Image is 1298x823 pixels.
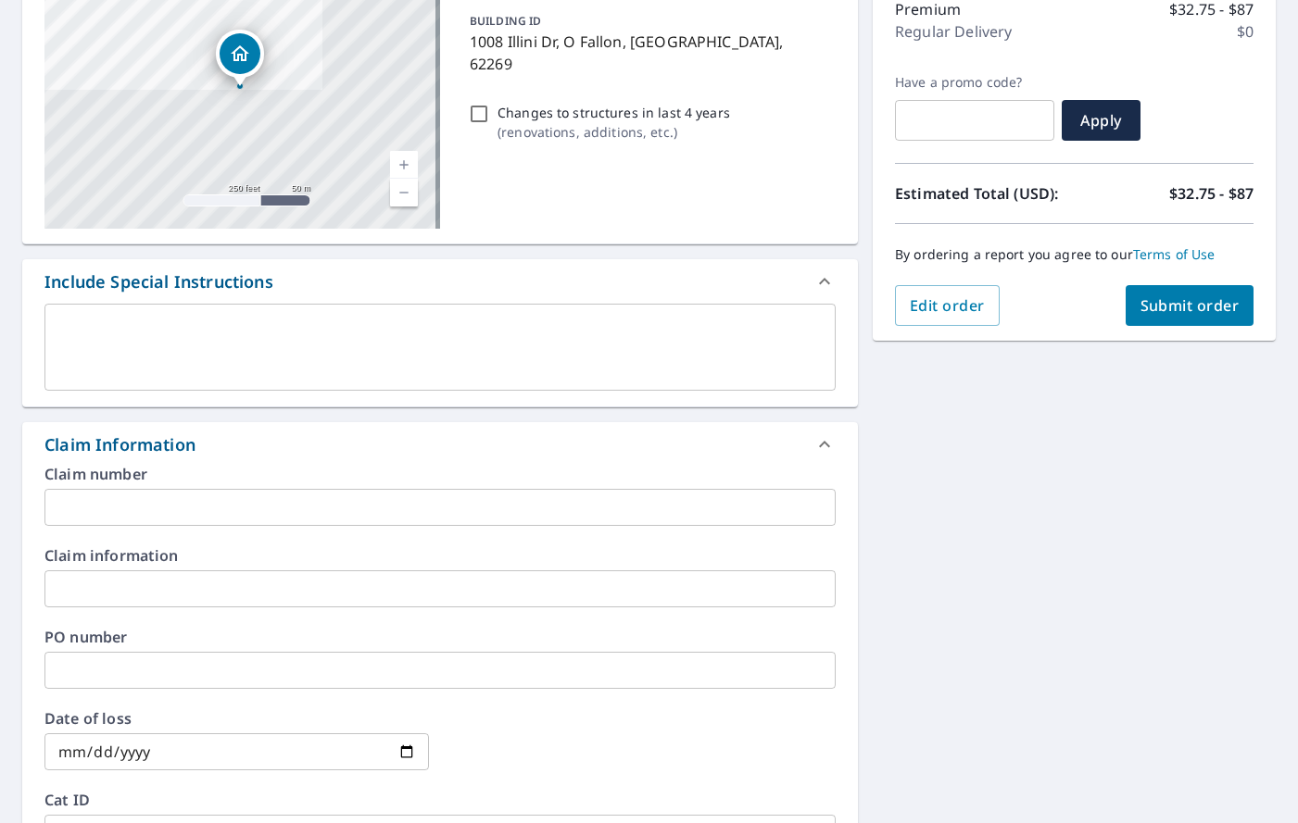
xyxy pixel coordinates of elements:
[44,269,273,294] div: Include Special Instructions
[1140,295,1240,316] span: Submit order
[44,792,836,807] label: Cat ID
[498,103,730,122] p: Changes to structures in last 4 years
[390,179,418,206] a: Current Level 17, Zoom Out
[44,432,195,457] div: Claim Information
[216,30,264,87] div: Dropped pin, building 1, Residential property, 1008 Illini Dr O Fallon, IL 62269
[1062,100,1140,141] button: Apply
[44,630,836,644] label: PO number
[470,31,828,75] p: 1008 Illini Dr, O Fallon, [GEOGRAPHIC_DATA], 62269
[470,13,541,29] p: BUILDING ID
[44,711,429,726] label: Date of loss
[44,548,836,563] label: Claim information
[1237,20,1254,43] p: $0
[1169,182,1254,205] p: $32.75 - $87
[498,122,730,142] p: ( renovations, additions, etc. )
[895,246,1254,263] p: By ordering a report you agree to our
[44,467,836,481] label: Claim number
[895,182,1075,205] p: Estimated Total (USD):
[910,295,985,316] span: Edit order
[22,259,858,304] div: Include Special Instructions
[895,20,1012,43] p: Regular Delivery
[1126,285,1254,326] button: Submit order
[895,285,1000,326] button: Edit order
[895,74,1054,91] label: Have a promo code?
[22,422,858,467] div: Claim Information
[1133,245,1216,263] a: Terms of Use
[1077,110,1126,131] span: Apply
[390,151,418,179] a: Current Level 17, Zoom In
